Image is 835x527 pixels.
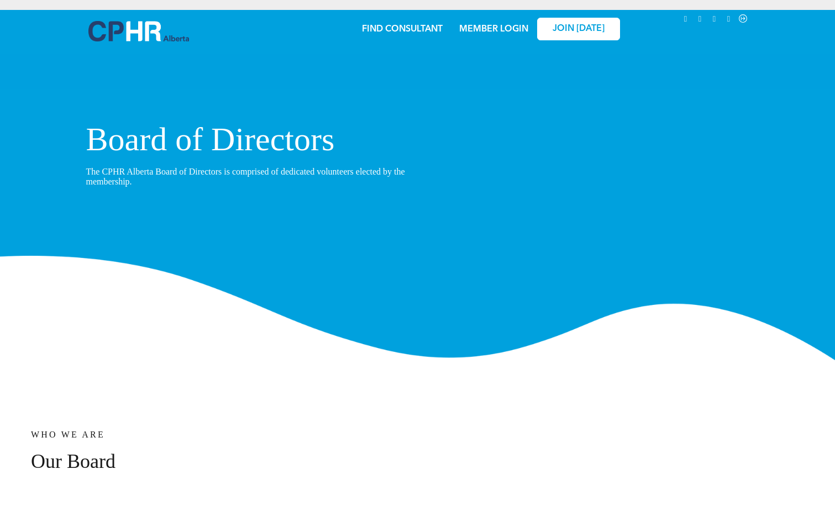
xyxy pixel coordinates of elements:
a: Social network [737,13,749,28]
span: The CPHR Alberta Board of Directors is comprised of dedicated volunteers elected by the membership. [86,167,405,186]
span: WHO WE ARE [31,430,105,439]
a: MEMBER LOGIN [459,25,528,34]
span: JOIN [DATE] [553,24,605,34]
a: linkedin [680,13,692,28]
span: Our Board [31,450,115,472]
a: instagram [694,13,706,28]
img: A blue and white logo for cp alberta [88,21,189,41]
a: facebook [723,13,735,28]
a: FIND CONSULTANT [362,25,443,34]
span: Board of Directors [86,121,335,157]
a: JOIN [DATE] [537,18,620,40]
a: youtube [708,13,721,28]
